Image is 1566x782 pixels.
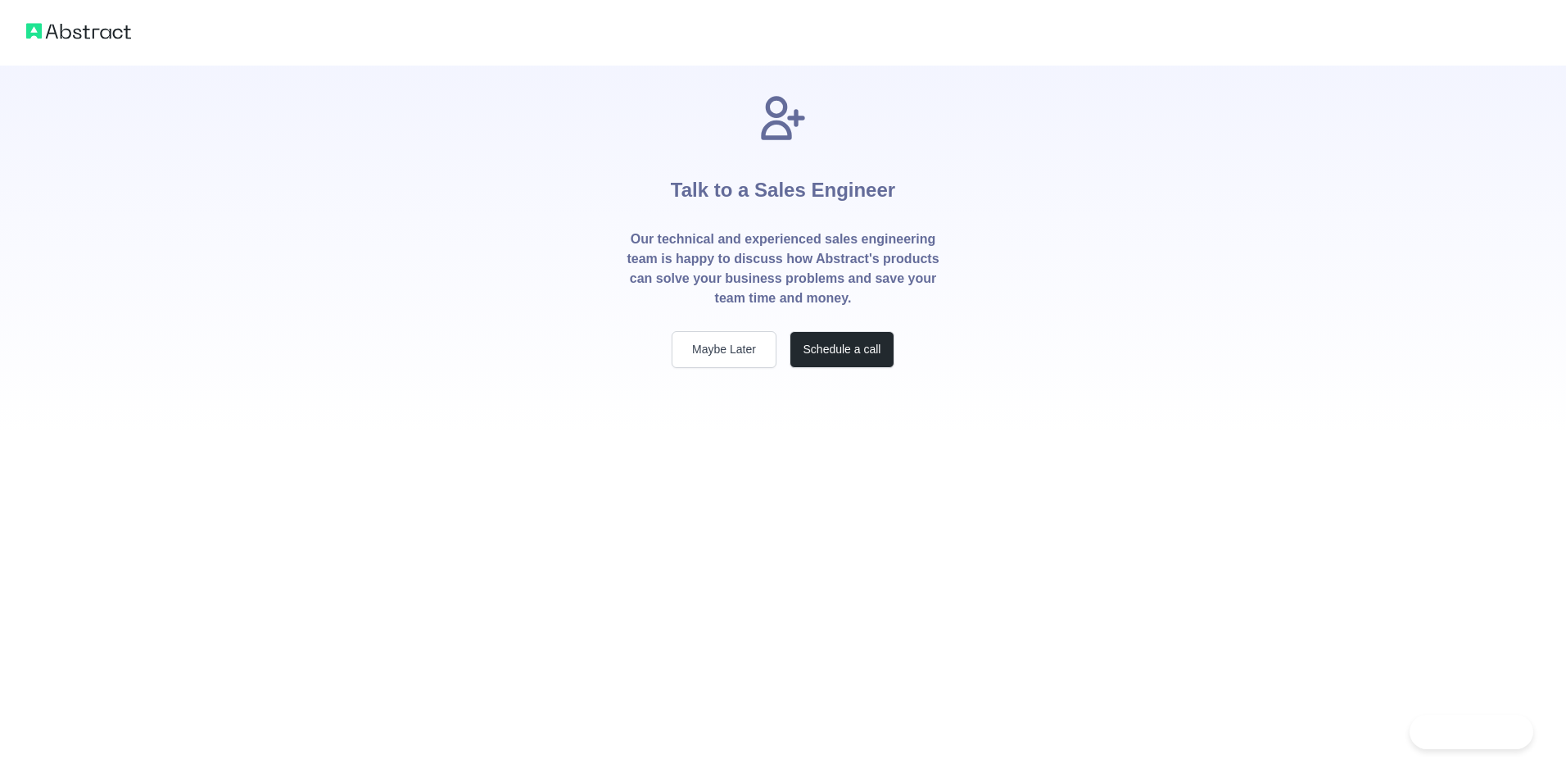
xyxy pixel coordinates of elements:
[26,20,131,43] img: Abstract logo
[626,230,940,308] p: Our technical and experienced sales engineering team is happy to discuss how Abstract's products ...
[1410,715,1533,749] iframe: Toggle Customer Support
[672,331,776,368] button: Maybe Later
[671,144,895,230] h1: Talk to a Sales Engineer
[790,331,894,368] button: Schedule a call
